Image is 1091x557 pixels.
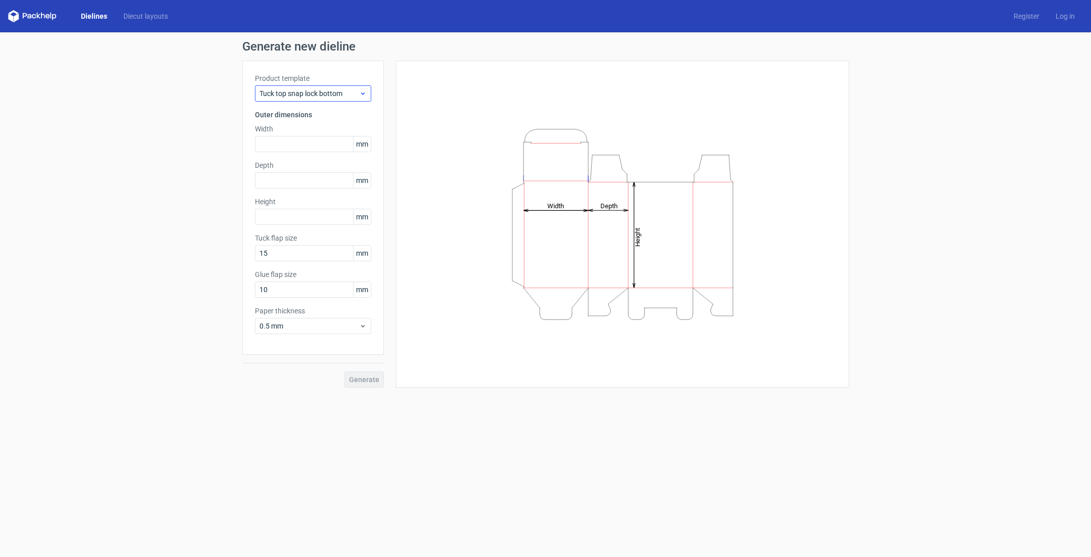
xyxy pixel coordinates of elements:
[353,282,371,297] span: mm
[255,306,371,316] label: Paper thickness
[255,124,371,134] label: Width
[1048,11,1083,21] a: Log in
[242,40,849,53] h1: Generate new dieline
[259,88,359,99] span: Tuck top snap lock bottom
[255,233,371,243] label: Tuck flap size
[353,246,371,261] span: mm
[255,269,371,280] label: Glue flap size
[259,321,359,331] span: 0.5 mm
[115,11,176,21] a: Diecut layouts
[634,227,641,246] tspan: Height
[353,209,371,224] span: mm
[255,197,371,207] label: Height
[255,160,371,170] label: Depth
[353,173,371,188] span: mm
[255,110,371,120] h3: Outer dimensions
[73,11,115,21] a: Dielines
[600,202,618,209] tspan: Depth
[255,73,371,83] label: Product template
[353,136,371,152] span: mm
[547,202,563,209] tspan: Width
[1006,11,1048,21] a: Register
